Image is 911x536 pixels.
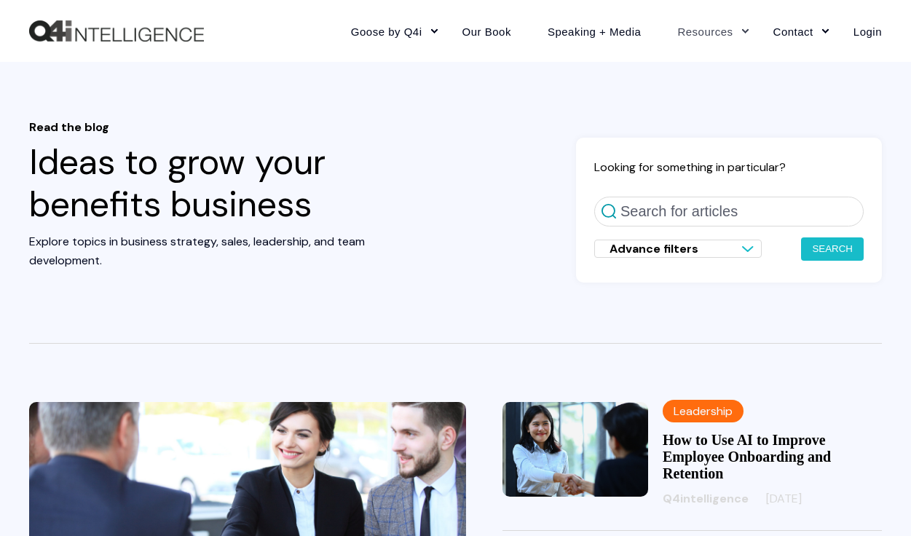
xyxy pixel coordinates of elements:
h1: Ideas to grow your benefits business [29,120,430,225]
span: Q4intelligence [663,491,749,506]
img: Q4intelligence, LLC logo [29,20,204,42]
span: Advance filters [610,241,698,256]
span: [DATE] [766,491,802,506]
button: Search [801,237,864,261]
input: Search for articles [594,197,864,226]
a: Back to Home [29,20,204,42]
span: Explore topics in business strategy, sales, leadership, and team development. [29,234,365,268]
img: How to Use AI to Improve Employee Onboarding and Retention [502,402,648,497]
h2: Looking for something in particular? [594,159,864,175]
span: Read the blog [29,120,430,134]
label: Leadership [663,400,744,422]
a: How to Use AI to Improve Employee Onboarding and Retention [663,432,831,481]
